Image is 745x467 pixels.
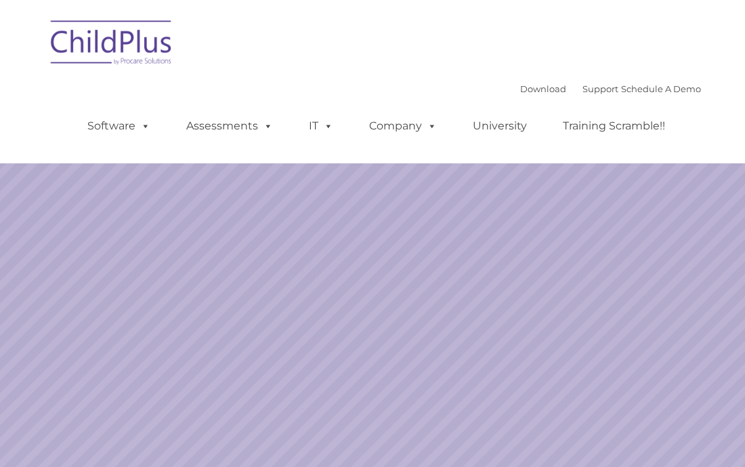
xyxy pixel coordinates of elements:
[520,83,566,94] a: Download
[356,113,450,140] a: Company
[74,113,164,140] a: Software
[295,113,347,140] a: IT
[459,113,540,140] a: University
[44,11,179,79] img: ChildPlus by Procare Solutions
[173,113,286,140] a: Assessments
[621,83,701,94] a: Schedule A Demo
[582,83,618,94] a: Support
[549,113,679,140] a: Training Scramble!!
[520,83,701,94] font: |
